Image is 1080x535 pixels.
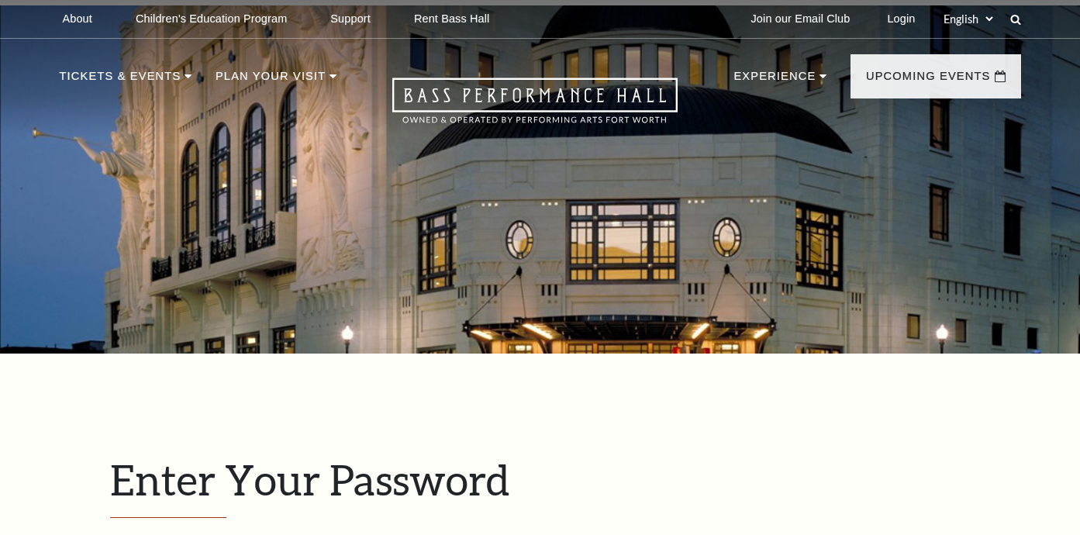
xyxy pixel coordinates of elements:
[733,67,816,95] p: Experience
[136,12,287,26] p: Children's Education Program
[330,12,371,26] p: Support
[940,12,995,26] select: Select:
[60,67,181,95] p: Tickets & Events
[63,12,92,26] p: About
[110,454,509,504] span: Enter Your Password
[216,67,326,95] p: Plan Your Visit
[414,12,490,26] p: Rent Bass Hall
[866,67,991,95] p: Upcoming Events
